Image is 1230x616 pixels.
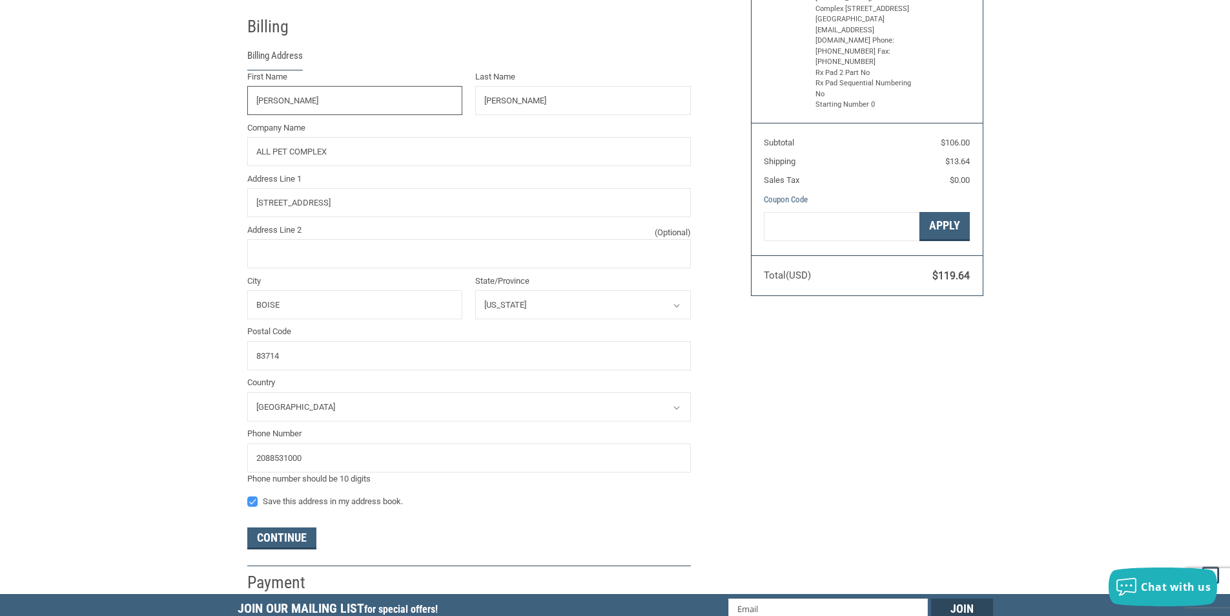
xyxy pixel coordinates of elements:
[247,427,691,440] label: Phone Number
[932,270,970,282] span: $119.64
[475,70,691,83] label: Last Name
[919,212,970,241] button: Apply
[247,527,316,549] button: Continue
[655,226,691,239] small: (Optional)
[247,173,691,186] label: Address Line 1
[815,78,916,100] li: Rx Pad Sequential Numbering No
[475,275,691,288] label: State/Province
[764,270,811,281] span: Total (USD)
[815,68,916,79] li: Rx Pad 2 Part No
[247,496,691,507] label: Save this address in my address book.
[764,138,794,147] span: Subtotal
[247,16,323,37] h2: Billing
[815,100,916,111] li: Starting Number 0
[247,224,691,237] label: Address Line 2
[1109,568,1217,606] button: Chat with us
[764,156,795,166] span: Shipping
[764,175,799,185] span: Sales Tax
[247,473,691,485] div: Phone number should be 10 digits
[941,138,970,147] span: $106.00
[764,195,808,204] a: Coupon Code
[247,70,463,83] label: First Name
[1141,580,1211,594] span: Chat with us
[247,48,303,70] legend: Billing Address
[247,572,323,593] h2: Payment
[764,212,919,241] input: Gift Certificate or Coupon Code
[945,156,970,166] span: $13.64
[247,122,691,134] label: Company Name
[247,275,463,288] label: City
[247,376,691,389] label: Country
[364,603,438,615] span: for special offers!
[950,175,970,185] span: $0.00
[247,325,691,338] label: Postal Code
